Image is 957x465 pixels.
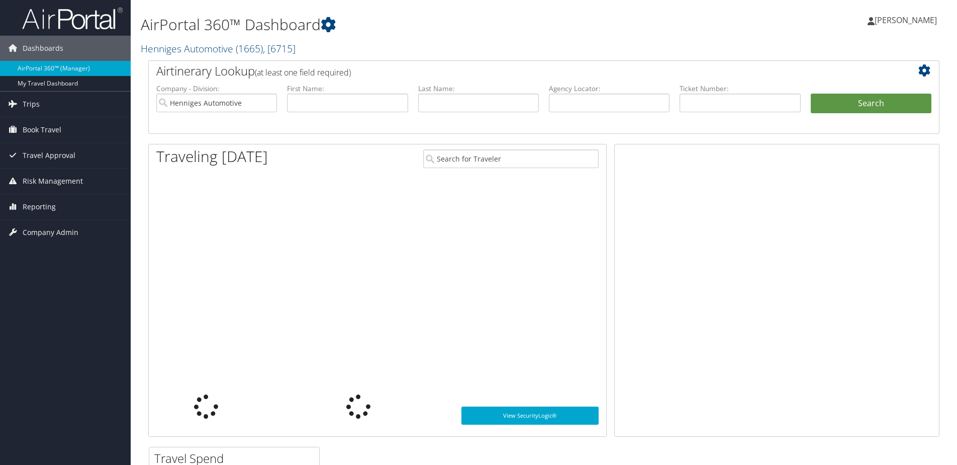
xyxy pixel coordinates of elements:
[236,42,263,55] span: ( 1665 )
[156,146,268,167] h1: Traveling [DATE]
[23,143,75,168] span: Travel Approval
[23,117,61,142] span: Book Travel
[549,84,669,94] label: Agency Locator:
[156,62,866,80] h2: Airtinerary Lookup
[680,84,800,94] label: Ticket Number:
[263,42,296,55] span: , [ 6715 ]
[23,194,56,219] span: Reporting
[255,67,351,78] span: (at least one field required)
[23,169,83,194] span: Risk Management
[418,84,539,94] label: Last Name:
[156,84,277,94] label: Company - Division:
[287,84,408,94] label: First Name:
[141,42,296,55] a: Henniges Automotive
[141,14,678,35] h1: AirPortal 360™ Dashboard
[23,220,78,245] span: Company Admin
[461,407,599,425] a: View SecurityLogic®
[868,5,947,35] a: [PERSON_NAME]
[23,92,40,117] span: Trips
[423,149,599,168] input: Search for Traveler
[875,15,937,26] span: [PERSON_NAME]
[811,94,931,114] button: Search
[22,7,123,30] img: airportal-logo.png
[23,36,63,61] span: Dashboards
